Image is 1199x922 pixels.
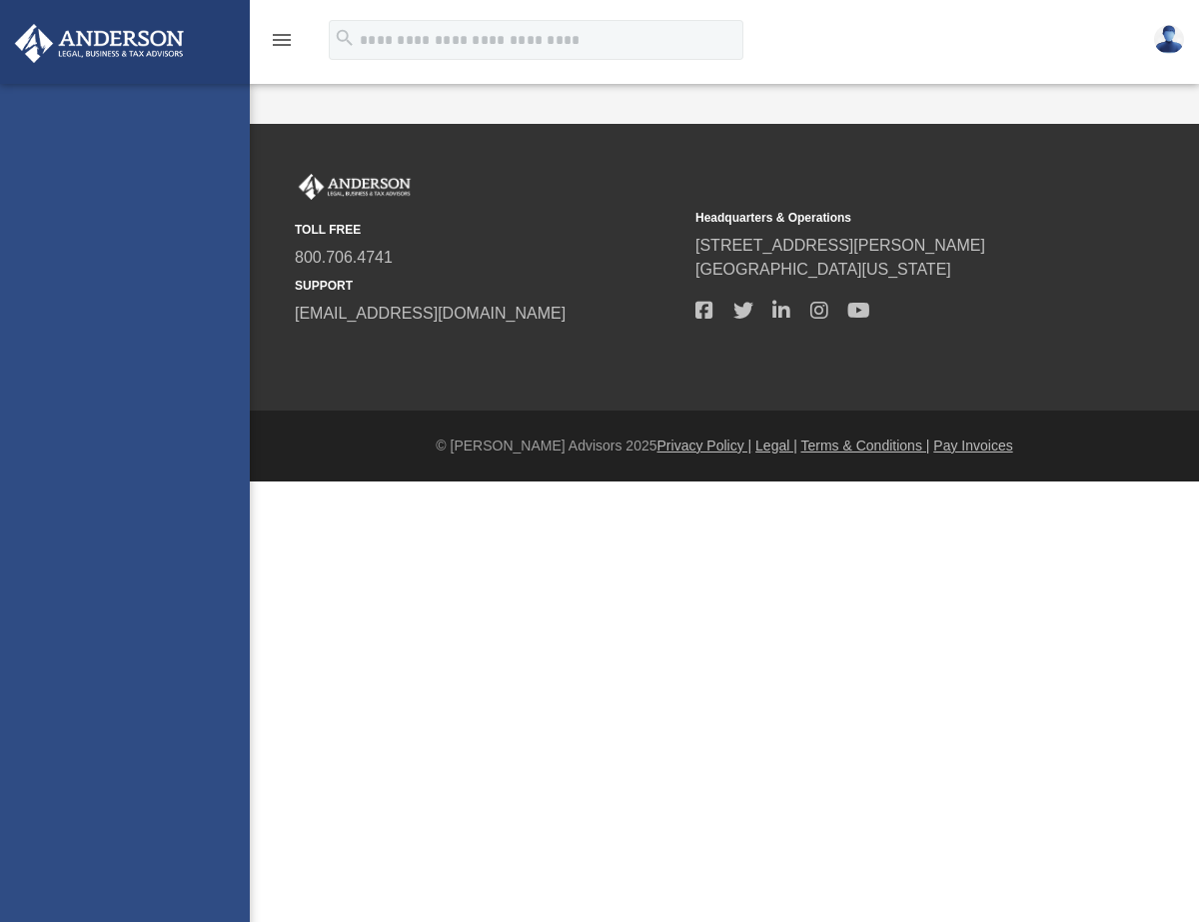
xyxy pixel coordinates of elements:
[1154,25,1184,54] img: User Pic
[295,305,566,322] a: [EMAIL_ADDRESS][DOMAIN_NAME]
[657,438,752,454] a: Privacy Policy |
[695,261,951,278] a: [GEOGRAPHIC_DATA][US_STATE]
[270,38,294,52] a: menu
[334,27,356,49] i: search
[295,277,681,295] small: SUPPORT
[695,209,1082,227] small: Headquarters & Operations
[695,237,985,254] a: [STREET_ADDRESS][PERSON_NAME]
[9,24,190,63] img: Anderson Advisors Platinum Portal
[295,221,681,239] small: TOLL FREE
[933,438,1012,454] a: Pay Invoices
[295,174,415,200] img: Anderson Advisors Platinum Portal
[801,438,930,454] a: Terms & Conditions |
[295,249,393,266] a: 800.706.4741
[270,28,294,52] i: menu
[755,438,797,454] a: Legal |
[250,436,1199,457] div: © [PERSON_NAME] Advisors 2025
